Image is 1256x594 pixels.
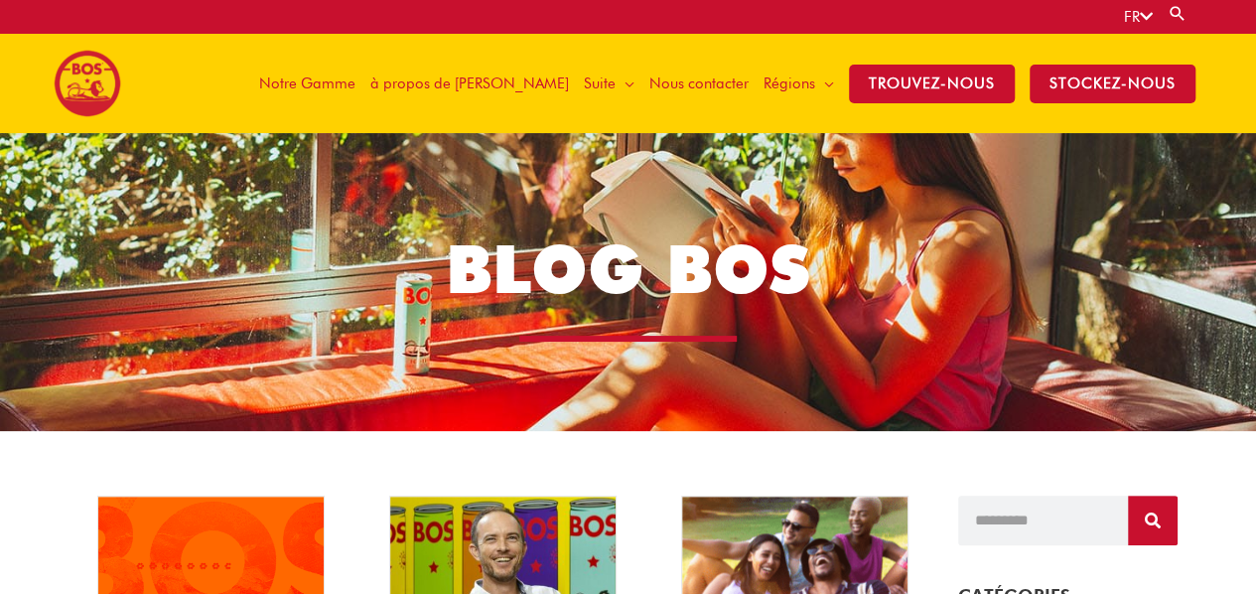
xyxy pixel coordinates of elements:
[370,54,569,113] span: à propos de [PERSON_NAME]
[849,65,1015,103] span: TROUVEZ-NOUS
[1022,34,1202,133] a: stockez-nous
[362,34,576,133] a: à propos de [PERSON_NAME]
[764,54,815,113] span: Régions
[251,34,362,133] a: Notre Gamme
[1030,65,1195,103] span: stockez-nous
[54,50,121,117] img: BOS logo finals-200px
[584,54,616,113] span: Suite
[641,34,756,133] a: Nous contacter
[649,54,749,113] span: Nous contacter
[259,54,355,113] span: Notre Gamme
[756,34,841,133] a: Régions
[1124,8,1153,26] a: FR
[576,34,641,133] a: Suite
[1168,4,1187,23] a: Search button
[1128,496,1178,545] button: Search
[841,34,1022,133] a: TROUVEZ-NOUS
[83,223,1173,316] h1: BLOG BOS
[236,34,1202,133] nav: Site Navigation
